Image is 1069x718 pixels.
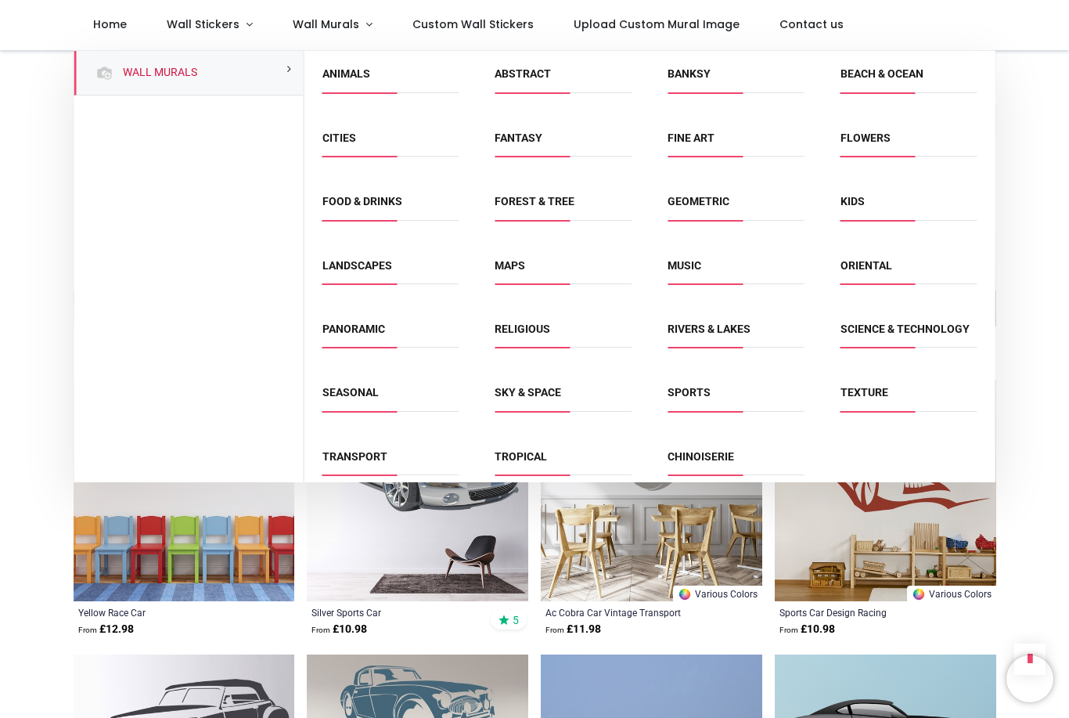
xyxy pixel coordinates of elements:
[541,380,762,601] img: Ac Cobra Car Vintage Transport Wall Sticker
[167,16,239,32] span: Wall Stickers
[495,132,542,144] a: Fantasy
[668,323,750,335] a: Rivers & Lakes
[840,131,977,157] span: Flowers
[495,195,574,207] a: Forest & Tree
[322,258,459,284] span: Landscapes
[840,385,977,411] span: Texture
[1006,655,1053,702] iframe: Brevo live chat
[495,194,632,220] span: Forest & Tree
[673,586,762,601] a: Various Colors
[668,259,701,272] a: Music
[495,449,632,475] span: Tropical
[840,259,892,272] a: Oriental
[668,385,804,411] span: Sports
[322,385,459,411] span: Seasonal
[495,259,525,272] a: Maps
[495,385,632,411] span: Sky & Space
[311,626,330,634] span: From
[93,16,127,32] span: Home
[668,449,804,475] span: Chinoiserie
[78,606,248,619] a: Yellow Race Car
[678,587,692,601] img: Color Wheel
[311,606,481,619] a: Silver Sports Car
[668,450,734,463] a: Chinoiserie
[322,386,379,399] a: Seasonal
[495,67,551,80] a: Abstract
[840,67,923,80] a: Beach & Ocean
[95,63,114,82] img: Wall Murals
[322,259,392,272] a: Landscapes
[668,194,804,220] span: Geometric
[907,586,996,601] a: Various Colors
[322,194,459,220] span: Food & Drinks
[668,67,711,80] a: Banksy
[322,323,385,335] a: Panoramic
[668,67,804,92] span: Banksy
[912,587,926,601] img: Color Wheel
[840,132,891,144] a: Flowers
[293,16,359,32] span: Wall Murals
[779,622,835,637] strong: £ 10.98
[779,606,949,619] a: Sports Car Design Racing
[322,449,459,475] span: Transport
[322,322,459,348] span: Panoramic
[495,258,632,284] span: Maps
[840,195,865,207] a: Kids
[668,195,729,207] a: Geometric
[495,67,632,92] span: Abstract
[495,323,550,335] a: Religious
[74,380,295,601] img: Yellow Race Car Wall Sticker
[668,131,804,157] span: Fine Art
[668,258,804,284] span: Music
[495,131,632,157] span: Fantasy
[307,380,528,601] img: Silver Sports Car Wall Sticker Wall Sticker
[840,323,970,335] a: Science & Technology
[668,132,714,144] a: Fine Art
[840,67,977,92] span: Beach & Ocean
[545,626,564,634] span: From
[311,622,367,637] strong: £ 10.98
[117,65,197,81] a: Wall Murals
[322,131,459,157] span: Cities
[779,16,844,32] span: Contact us
[322,195,402,207] a: Food & Drinks
[322,67,370,80] a: Animals
[840,386,888,399] a: Texture
[840,194,977,220] span: Kids
[840,258,977,284] span: Oriental
[513,613,519,627] span: 5
[775,380,996,601] img: Sports Car Design Racing Wall Sticker
[322,67,459,92] span: Animals
[574,16,740,32] span: Upload Custom Mural Image
[322,132,356,144] a: Cities
[78,622,134,637] strong: £ 12.98
[545,622,601,637] strong: £ 11.98
[78,626,97,634] span: From
[495,386,561,399] a: Sky & Space
[495,450,547,463] a: Tropical
[840,322,977,348] span: Science & Technology
[495,322,632,348] span: Religious
[668,322,804,348] span: Rivers & Lakes
[322,450,387,463] a: Transport
[668,386,711,399] a: Sports
[779,626,798,634] span: From
[412,16,534,32] span: Custom Wall Stickers
[545,606,715,619] a: Ac Cobra Car Vintage Transport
